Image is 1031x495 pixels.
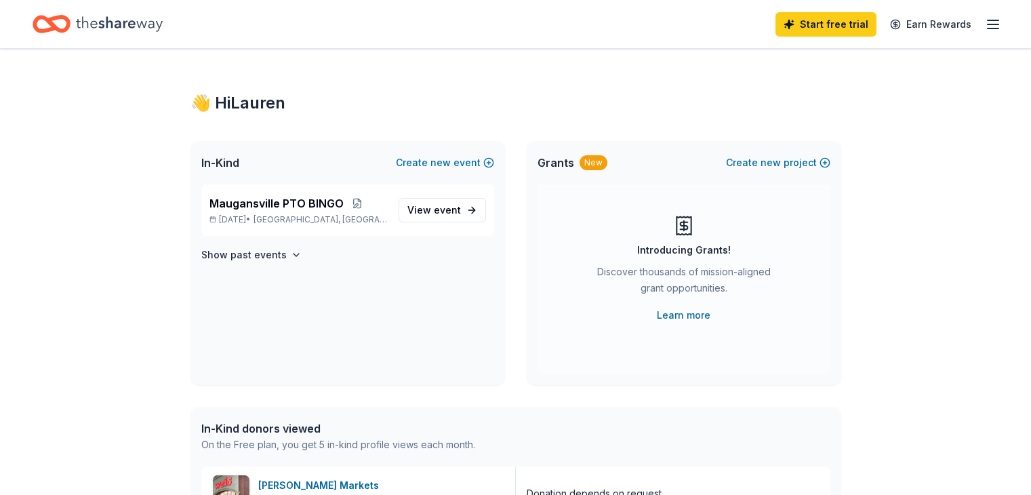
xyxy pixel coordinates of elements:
[580,155,607,170] div: New
[201,247,287,263] h4: Show past events
[190,92,841,114] div: 👋 Hi Lauren
[407,202,461,218] span: View
[201,437,475,453] div: On the Free plan, you get 5 in-kind profile views each month.
[396,155,494,171] button: Createnewevent
[209,214,388,225] p: [DATE] •
[761,155,781,171] span: new
[726,155,830,171] button: Createnewproject
[538,155,574,171] span: Grants
[33,8,163,40] a: Home
[434,204,461,216] span: event
[399,198,486,222] a: View event
[254,214,387,225] span: [GEOGRAPHIC_DATA], [GEOGRAPHIC_DATA]
[775,12,876,37] a: Start free trial
[657,307,710,323] a: Learn more
[637,242,731,258] div: Introducing Grants!
[209,195,344,212] span: Maugansville PTO BINGO
[201,155,239,171] span: In-Kind
[201,420,475,437] div: In-Kind donors viewed
[592,264,776,302] div: Discover thousands of mission-aligned grant opportunities.
[430,155,451,171] span: new
[258,477,384,494] div: [PERSON_NAME] Markets
[201,247,302,263] button: Show past events
[882,12,979,37] a: Earn Rewards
